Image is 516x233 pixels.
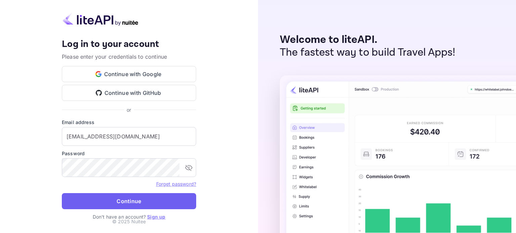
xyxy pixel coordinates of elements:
[62,66,196,82] button: Continue with Google
[280,34,456,46] p: Welcome to liteAPI.
[280,46,456,59] p: The fastest way to build Travel Apps!
[62,119,196,126] label: Email address
[147,214,165,220] a: Sign up
[156,181,196,187] a: Forget password?
[182,161,196,174] button: toggle password visibility
[112,218,146,225] p: © 2025 Nuitee
[62,193,196,209] button: Continue
[127,106,131,113] p: or
[62,39,196,50] h4: Log in to your account
[62,13,139,26] img: liteapi
[62,53,196,61] p: Please enter your credentials to continue
[62,127,196,146] input: Enter your email address
[62,150,196,157] label: Password
[62,213,196,220] p: Don't have an account?
[62,85,196,101] button: Continue with GitHub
